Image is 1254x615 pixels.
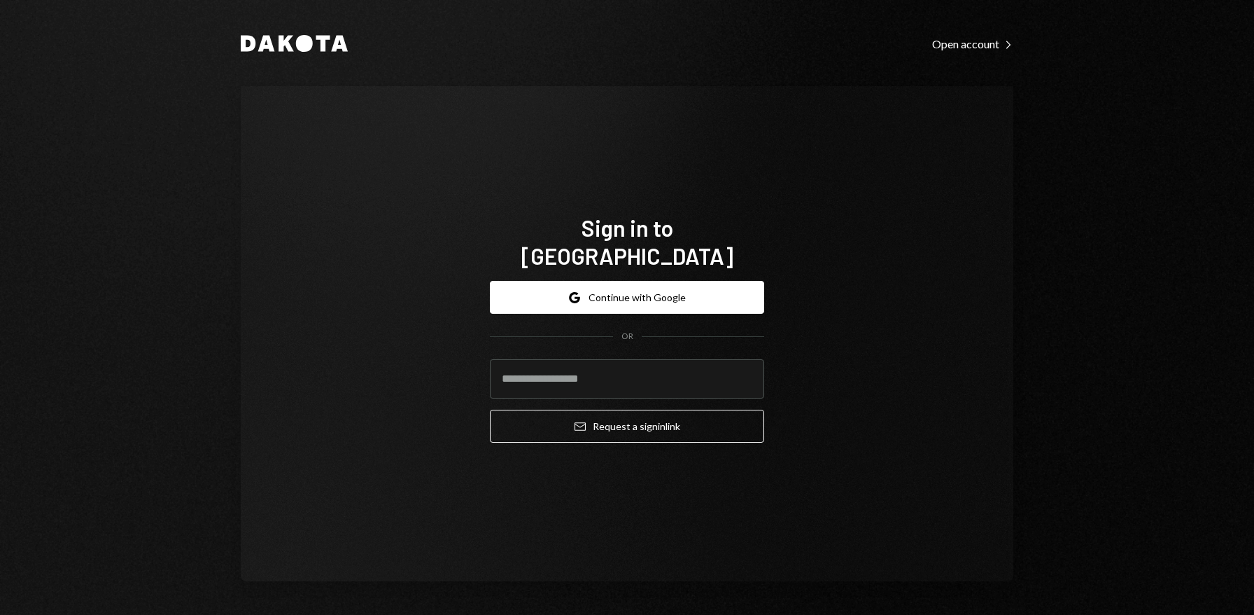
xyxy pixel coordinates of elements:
button: Continue with Google [490,281,764,314]
h1: Sign in to [GEOGRAPHIC_DATA] [490,214,764,270]
div: OR [621,331,633,343]
a: Open account [932,36,1013,51]
button: Request a signinlink [490,410,764,443]
div: Open account [932,37,1013,51]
